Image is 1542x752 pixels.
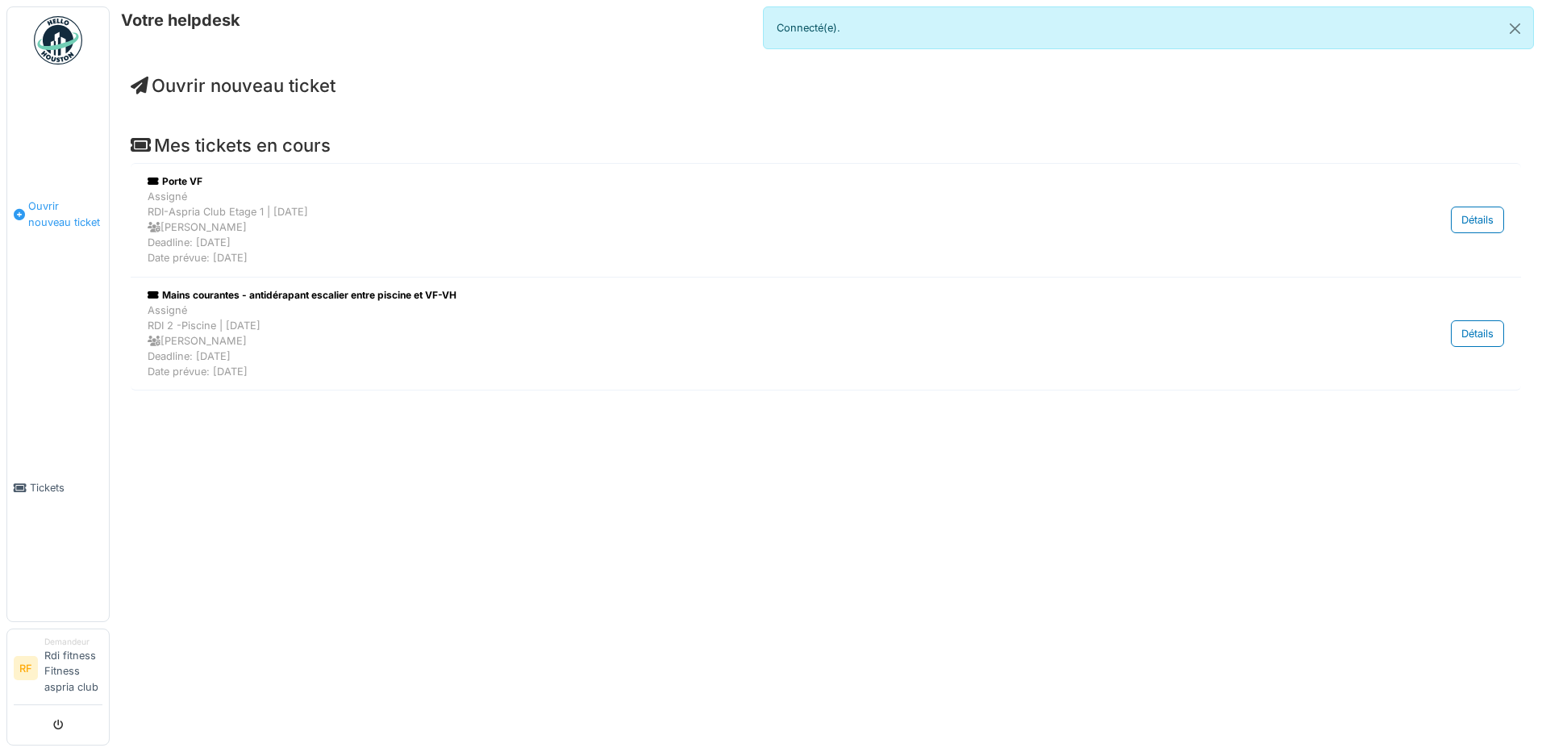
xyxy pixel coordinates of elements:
[121,10,240,30] h6: Votre helpdesk
[131,135,1521,156] h4: Mes tickets en cours
[14,656,38,680] li: RF
[28,198,102,229] span: Ouvrir nouveau ticket
[1451,320,1504,347] div: Détails
[44,636,102,701] li: Rdi fitness Fitness aspria club
[1497,7,1533,50] button: Close
[144,170,1508,270] a: Porte VF AssignéRDI-Aspria Club Etage 1 | [DATE] [PERSON_NAME]Deadline: [DATE]Date prévue: [DATE]...
[44,636,102,648] div: Demandeur
[34,16,82,65] img: Badge_color-CXgf-gQk.svg
[148,303,1307,380] div: Assigné RDI 2 -Piscine | [DATE] [PERSON_NAME] Deadline: [DATE] Date prévue: [DATE]
[148,288,1307,303] div: Mains courantes - antidérapant escalier entre piscine et VF-VH
[763,6,1534,49] div: Connecté(e).
[14,636,102,705] a: RF DemandeurRdi fitness Fitness aspria club
[1451,207,1504,233] div: Détails
[7,355,109,621] a: Tickets
[131,75,335,96] a: Ouvrir nouveau ticket
[148,174,1307,189] div: Porte VF
[7,73,109,355] a: Ouvrir nouveau ticket
[144,284,1508,384] a: Mains courantes - antidérapant escalier entre piscine et VF-VH AssignéRDI 2 -Piscine | [DATE] [PE...
[30,480,102,495] span: Tickets
[148,189,1307,266] div: Assigné RDI-Aspria Club Etage 1 | [DATE] [PERSON_NAME] Deadline: [DATE] Date prévue: [DATE]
